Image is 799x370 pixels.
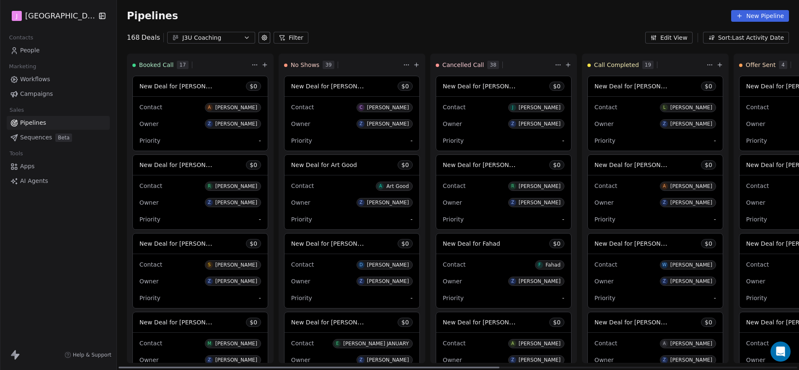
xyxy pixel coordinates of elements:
div: [PERSON_NAME] [215,262,257,268]
span: New Deal for [PERSON_NAME] [595,239,683,247]
span: Apps [20,162,35,171]
div: [PERSON_NAME] [215,278,257,284]
span: $ 0 [553,161,561,169]
div: [PERSON_NAME] [670,121,712,127]
span: Priority [140,137,160,144]
span: People [20,46,40,55]
span: Priority [595,216,615,223]
div: [PERSON_NAME] [670,341,712,347]
span: Call Completed [594,61,639,69]
span: 39 [323,61,334,69]
a: Workflows [7,72,110,86]
span: New Deal for Fahad [443,240,500,247]
span: $ 0 [250,239,257,248]
span: Owner [291,357,310,363]
div: [PERSON_NAME] [519,200,561,206]
span: Contact [291,182,314,189]
div: [PERSON_NAME] [519,121,561,127]
span: Owner [746,278,765,285]
div: [PERSON_NAME] [670,262,712,268]
div: Z [208,357,211,363]
span: Contact [595,340,617,347]
div: Z [663,199,666,206]
span: $ 0 [250,318,257,326]
div: M [207,340,211,347]
div: [PERSON_NAME] [519,278,561,284]
div: [PERSON_NAME] [215,121,257,127]
div: [PERSON_NAME] [215,105,257,110]
span: Contact [140,261,162,268]
div: [PERSON_NAME] [670,278,712,284]
span: Contact [443,182,465,189]
div: Art Good [386,183,409,189]
span: $ 0 [250,82,257,90]
div: [PERSON_NAME] [519,183,561,189]
span: Owner [595,199,614,206]
span: Contact [595,261,617,268]
div: Z [511,357,514,363]
div: [PERSON_NAME] [215,200,257,206]
div: A [663,183,666,190]
span: Priority [443,295,464,301]
span: Tools [6,147,26,160]
span: Owner [140,278,159,285]
span: New Deal for [PERSON_NAME] [140,82,228,90]
span: - [411,215,413,224]
button: Filter [274,32,308,44]
span: Cancelled Call [442,61,484,69]
div: Z [511,278,514,285]
span: New Deal for [PERSON_NAME] [595,318,683,326]
span: - [259,215,261,224]
span: Owner [746,199,765,206]
div: Z [663,121,666,127]
div: [PERSON_NAME] [367,105,409,110]
span: Pipelines [20,118,46,127]
span: $ 0 [705,82,712,90]
div: New Deal for [PERSON_NAME]$0ContactS[PERSON_NAME]OwnerZ[PERSON_NAME]Priority- [132,233,268,308]
div: Fahad [546,262,561,268]
div: Z [359,278,362,285]
div: [PERSON_NAME] [519,341,561,347]
div: Z [511,199,514,206]
span: 4 [779,61,787,69]
span: Priority [746,216,767,223]
span: Owner [443,121,462,127]
span: New Deal for [PERSON_NAME] [443,318,531,326]
span: - [562,294,564,302]
span: New Deal for [PERSON_NAME] [595,82,683,90]
div: Z [208,278,211,285]
div: [PERSON_NAME] JANUARY [343,341,409,347]
span: Pipelines [127,10,178,22]
span: New Deal for [PERSON_NAME] [291,82,380,90]
span: Priority [443,137,464,144]
span: New Deal for [PERSON_NAME] [140,161,228,169]
span: AI Agents [20,177,48,185]
button: Sort: Last Activity Date [703,32,789,44]
span: Owner [443,278,462,285]
div: [PERSON_NAME] [670,183,712,189]
span: Contact [291,104,314,110]
div: New Deal for [PERSON_NAME]$0ContactD[PERSON_NAME]OwnerZ[PERSON_NAME]Priority- [284,233,420,308]
span: Priority [291,137,312,144]
div: [PERSON_NAME] [215,341,257,347]
span: Owner [140,199,159,206]
span: Priority [595,137,615,144]
span: Priority [746,295,767,301]
div: Z [208,121,211,127]
div: A [208,104,211,111]
span: Priority [443,216,464,223]
span: Contact [443,340,465,347]
span: Contact [595,182,617,189]
span: [GEOGRAPHIC_DATA] [25,10,96,21]
span: New Deal for [PERSON_NAME] [443,82,531,90]
span: - [411,136,413,145]
div: New Deal for [PERSON_NAME]$0ContactA[PERSON_NAME]OwnerZ[PERSON_NAME]Priority- [132,76,268,151]
a: Campaigns [7,87,110,101]
div: [PERSON_NAME] [367,262,409,268]
span: New Deal for [PERSON_NAME] [443,161,531,169]
span: Owner [443,357,462,363]
div: J [512,104,513,111]
span: $ 0 [705,318,712,326]
div: Z [359,199,362,206]
span: - [562,215,564,224]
